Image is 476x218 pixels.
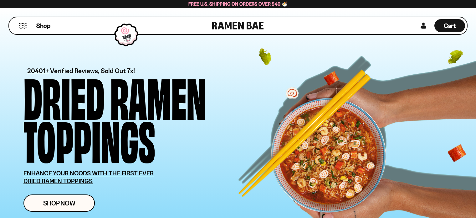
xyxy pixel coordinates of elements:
div: Dried [23,74,105,117]
span: Cart [444,22,456,29]
a: Shop Now [23,194,95,212]
a: Shop [36,19,50,32]
span: Shop Now [43,200,75,206]
div: Ramen [110,74,206,117]
div: Cart [434,17,465,34]
div: Toppings [23,117,155,160]
button: Mobile Menu Trigger [18,23,27,29]
span: Shop [36,22,50,30]
span: Free U.S. Shipping on Orders over $40 🍜 [188,1,288,7]
u: ENHANCE YOUR NOODS WITH THE FIRST EVER DRIED RAMEN TOPPINGS [23,169,154,185]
